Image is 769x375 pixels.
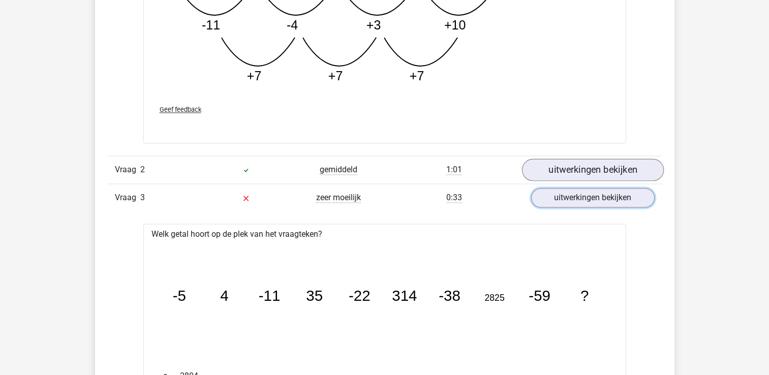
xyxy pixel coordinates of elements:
span: Vraag [115,192,140,204]
tspan: ? [580,287,588,304]
tspan: 4 [220,287,228,304]
tspan: +7 [247,69,261,83]
span: zeer moeilijk [316,193,361,203]
tspan: -38 [439,287,460,304]
span: 3 [140,193,145,202]
span: Geef feedback [160,106,201,113]
tspan: -4 [286,18,297,32]
tspan: +7 [409,69,424,83]
span: 2 [140,165,145,174]
tspan: +7 [328,69,343,83]
tspan: 314 [392,287,417,304]
span: Vraag [115,164,140,176]
a: uitwerkingen bekijken [531,188,655,207]
tspan: 35 [306,287,323,304]
tspan: -5 [172,287,186,304]
span: 1:01 [446,165,462,175]
span: 0:33 [446,193,462,203]
tspan: -59 [529,287,550,304]
a: uitwerkingen bekijken [521,159,663,181]
tspan: -22 [348,287,370,304]
tspan: +3 [366,18,381,32]
tspan: 2825 [484,293,505,303]
tspan: +10 [444,18,465,32]
tspan: -11 [258,287,280,304]
span: gemiddeld [320,165,357,175]
tspan: -11 [201,18,220,32]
